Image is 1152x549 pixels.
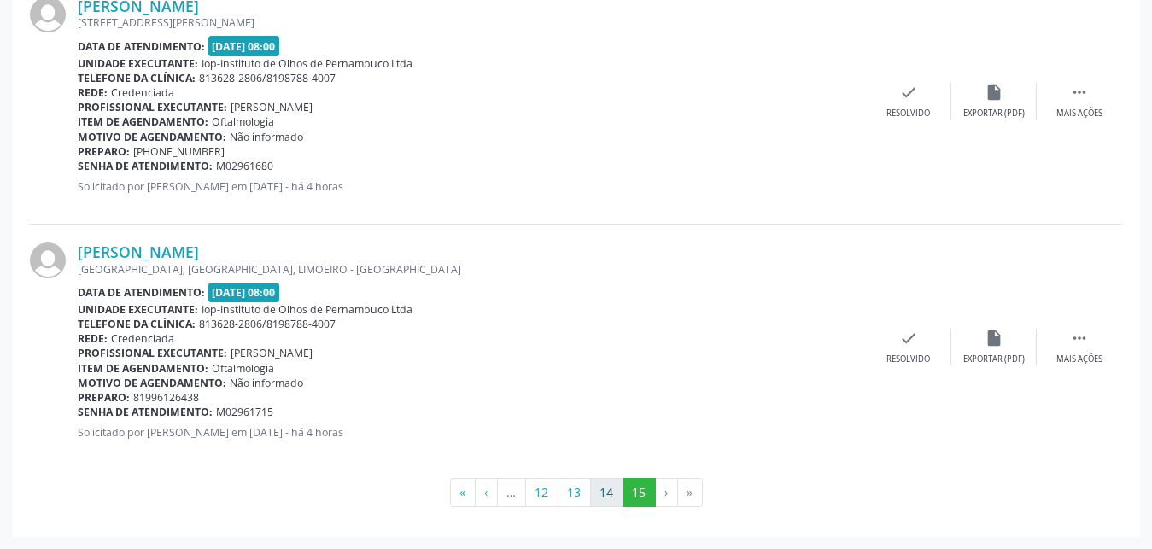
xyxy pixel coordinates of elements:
button: Go to page 15 [623,478,656,507]
span: Não informado [230,130,303,144]
span: [PHONE_NUMBER] [133,144,225,159]
b: Data de atendimento: [78,285,205,300]
span: Oftalmologia [212,361,274,376]
b: Rede: [78,331,108,346]
button: Go to previous page [475,478,498,507]
i: insert_drive_file [985,329,1003,348]
span: M02961715 [216,405,273,419]
span: M02961680 [216,159,273,173]
span: 813628-2806/8198788-4007 [199,317,336,331]
div: Exportar (PDF) [963,108,1025,120]
b: Senha de atendimento: [78,159,213,173]
span: [DATE] 08:00 [208,283,280,302]
div: [STREET_ADDRESS][PERSON_NAME] [78,15,866,30]
span: Iop-Instituto de Olhos de Pernambuco Ltda [202,302,412,317]
span: [PERSON_NAME] [231,346,313,360]
a: [PERSON_NAME] [78,242,199,261]
i: insert_drive_file [985,83,1003,102]
span: Oftalmologia [212,114,274,129]
span: [DATE] 08:00 [208,36,280,55]
div: Resolvido [886,353,930,365]
div: Resolvido [886,108,930,120]
b: Motivo de agendamento: [78,130,226,144]
i:  [1070,329,1089,348]
button: Go to page 14 [590,478,623,507]
b: Rede: [78,85,108,100]
b: Item de agendamento: [78,114,208,129]
b: Unidade executante: [78,302,198,317]
div: Mais ações [1056,353,1102,365]
ul: Pagination [30,478,1122,507]
button: Go to page 13 [558,478,591,507]
div: Mais ações [1056,108,1102,120]
img: img [30,242,66,278]
b: Item de agendamento: [78,361,208,376]
b: Profissional executante: [78,100,227,114]
b: Telefone da clínica: [78,71,196,85]
span: [PERSON_NAME] [231,100,313,114]
b: Profissional executante: [78,346,227,360]
div: [GEOGRAPHIC_DATA], [GEOGRAPHIC_DATA], LIMOEIRO - [GEOGRAPHIC_DATA] [78,262,866,277]
i: check [899,83,918,102]
span: Credenciada [111,331,174,346]
p: Solicitado por [PERSON_NAME] em [DATE] - há 4 horas [78,425,866,440]
span: 81996126438 [133,390,199,405]
span: Iop-Instituto de Olhos de Pernambuco Ltda [202,56,412,71]
b: Motivo de agendamento: [78,376,226,390]
b: Telefone da clínica: [78,317,196,331]
span: Credenciada [111,85,174,100]
b: Senha de atendimento: [78,405,213,419]
b: Preparo: [78,390,130,405]
i: check [899,329,918,348]
span: 813628-2806/8198788-4007 [199,71,336,85]
button: Go to page 12 [525,478,558,507]
b: Data de atendimento: [78,39,205,54]
div: Exportar (PDF) [963,353,1025,365]
span: Não informado [230,376,303,390]
b: Preparo: [78,144,130,159]
p: Solicitado por [PERSON_NAME] em [DATE] - há 4 horas [78,179,866,194]
button: Go to first page [450,478,476,507]
i:  [1070,83,1089,102]
b: Unidade executante: [78,56,198,71]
